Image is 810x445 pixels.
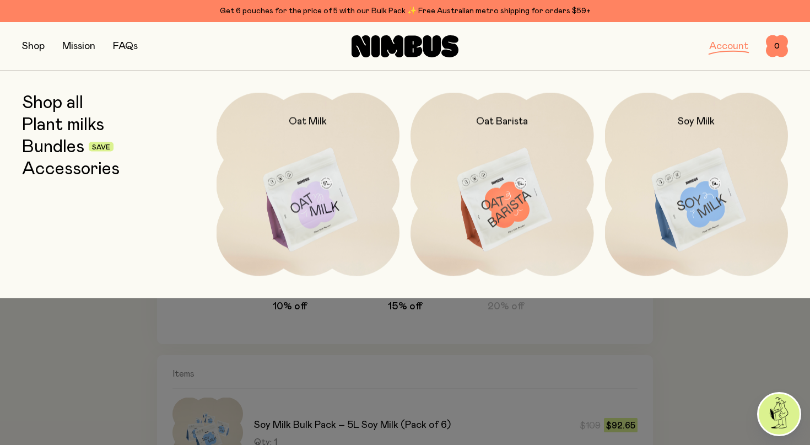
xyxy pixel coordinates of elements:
div: Get 6 pouches for the price of 5 with our Bulk Pack ✨ Free Australian metro shipping for orders $59+ [22,4,788,18]
img: agent [759,394,800,435]
a: Oat Milk [217,93,400,276]
a: Bundles [22,137,84,157]
a: Oat Barista [411,93,594,276]
a: Plant milks [22,115,104,135]
button: 0 [766,35,788,57]
h2: Oat Milk [289,115,327,128]
span: Save [92,144,110,151]
a: Accessories [22,159,120,179]
a: Shop all [22,93,83,112]
h2: Oat Barista [476,115,528,128]
a: FAQs [113,41,138,51]
a: Account [709,41,748,51]
a: Soy Milk [605,93,789,276]
h2: Soy Milk [678,115,715,128]
a: Mission [62,41,95,51]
